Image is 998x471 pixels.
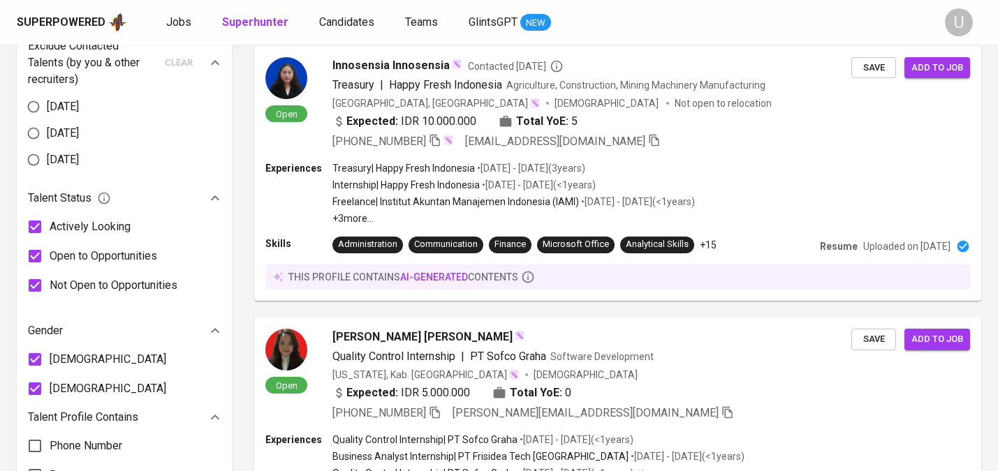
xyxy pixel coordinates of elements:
[389,78,502,91] span: Happy Fresh Indonesia
[28,403,221,431] div: Talent Profile Contains
[858,331,889,347] span: Save
[332,78,374,91] span: Treasury
[469,15,518,29] span: GlintsGPT
[571,113,578,130] span: 5
[443,135,454,146] img: magic_wand.svg
[555,96,661,110] span: [DEMOGRAPHIC_DATA]
[579,195,695,209] p: • [DATE] - [DATE] ( <1 years )
[50,277,177,294] span: Not Open to Opportunities
[514,330,525,341] img: magic_wand.svg
[400,271,468,283] span: AI-generated
[475,161,585,175] p: • [DATE] - [DATE] ( 3 years )
[820,239,858,253] p: Resume
[851,329,896,350] button: Save
[346,384,398,401] b: Expected:
[166,15,191,29] span: Jobs
[332,329,513,345] span: [PERSON_NAME] [PERSON_NAME]
[47,125,79,142] span: [DATE]
[28,409,138,426] p: Talent Profile Contains
[50,351,166,368] span: [DEMOGRAPHIC_DATA]
[904,57,970,79] button: Add to job
[346,113,398,130] b: Expected:
[332,195,579,209] p: Freelance | Institut Akuntan Manajemen Indonesia (IAMI)
[629,449,744,463] p: • [DATE] - [DATE] ( <1 years )
[332,161,475,175] p: Treasury | Happy Fresh Indonesia
[470,350,546,363] span: PT Sofco Graha
[529,98,541,109] img: magic_wand.svg
[469,14,551,31] a: GlintsGPT NEW
[700,238,717,252] p: +15
[270,380,303,391] span: Open
[332,406,426,419] span: [PHONE_NUMBER]
[405,15,438,29] span: Teams
[451,59,462,70] img: magic_wand.svg
[265,237,332,251] p: Skills
[332,96,541,110] div: [GEOGRAPHIC_DATA], [GEOGRAPHIC_DATA]
[550,351,654,362] span: Software Development
[17,12,127,33] a: Superpoweredapp logo
[222,14,291,31] a: Superhunter
[516,113,568,130] b: Total YoE:
[506,80,765,91] span: Agriculture, Construction, Mining Machinery Manufacturing
[265,433,332,447] p: Experiences
[50,380,166,397] span: [DEMOGRAPHIC_DATA]
[265,161,332,175] p: Experiences
[858,60,889,76] span: Save
[911,331,963,347] span: Add to job
[468,59,564,73] span: Contacted [DATE]
[47,98,79,115] span: [DATE]
[254,46,981,301] a: OpenInnosensia InnosensiaContacted [DATE]Treasury|Happy Fresh IndonesiaAgriculture, Construction,...
[265,57,307,99] img: b0d79f8de853fcf7735c315e45a5ab90.jpg
[911,60,963,76] span: Add to job
[332,350,455,363] span: Quality Control Internship
[319,14,377,31] a: Candidates
[319,15,374,29] span: Candidates
[50,248,157,264] span: Open to Opportunities
[28,190,111,207] span: Talent Status
[28,184,221,212] div: Talent Status
[166,14,194,31] a: Jobs
[108,12,127,33] img: app logo
[332,113,476,130] div: IDR 10.000.000
[47,151,79,168] span: [DATE]
[332,384,470,401] div: IDR 5.000.000
[414,238,478,251] div: Communication
[518,433,633,447] p: • [DATE] - [DATE] ( <1 years )
[338,238,397,251] div: Administration
[332,178,480,192] p: Internship | Happy Fresh Indonesia
[543,238,609,251] div: Microsoft Office
[405,14,441,31] a: Teams
[332,57,450,74] span: Innosensia Innosensia
[520,16,551,30] span: NEW
[508,369,520,380] img: magic_wand.svg
[270,108,303,120] span: Open
[550,59,564,73] svg: By Batam recruiter
[480,178,596,192] p: • [DATE] - [DATE] ( <1 years )
[288,270,518,284] p: this profile contains contents
[222,15,288,29] b: Superhunter
[626,238,689,251] div: Analytical Skills
[904,329,970,350] button: Add to job
[332,449,629,463] p: Business Analyst Internship | PT Frisidea Tech [GEOGRAPHIC_DATA]
[50,218,131,235] span: Actively Looking
[851,57,896,79] button: Save
[332,368,520,382] div: [US_STATE], Kab. [GEOGRAPHIC_DATA]
[28,317,221,345] div: Gender
[945,8,973,36] div: U
[380,77,383,94] span: |
[332,211,695,225] p: +3 more ...
[17,15,105,31] div: Superpowered
[332,433,518,447] p: Quality Control Internship | PT Sofco Graha
[461,348,464,365] span: |
[565,384,571,401] span: 0
[332,135,426,148] span: [PHONE_NUMBER]
[465,135,645,148] span: [EMAIL_ADDRESS][DOMAIN_NAME]
[453,406,719,419] span: [PERSON_NAME][EMAIL_ADDRESS][DOMAIN_NAME]
[494,238,526,251] div: Finance
[675,96,772,110] p: Not open to relocation
[28,38,221,88] div: Exclude Contacted Talents (by you & other recruiters)clear
[28,38,156,88] p: Exclude Contacted Talents (by you & other recruiters)
[534,368,640,382] span: [DEMOGRAPHIC_DATA]
[863,239,951,253] p: Uploaded on [DATE]
[510,384,562,401] b: Total YoE:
